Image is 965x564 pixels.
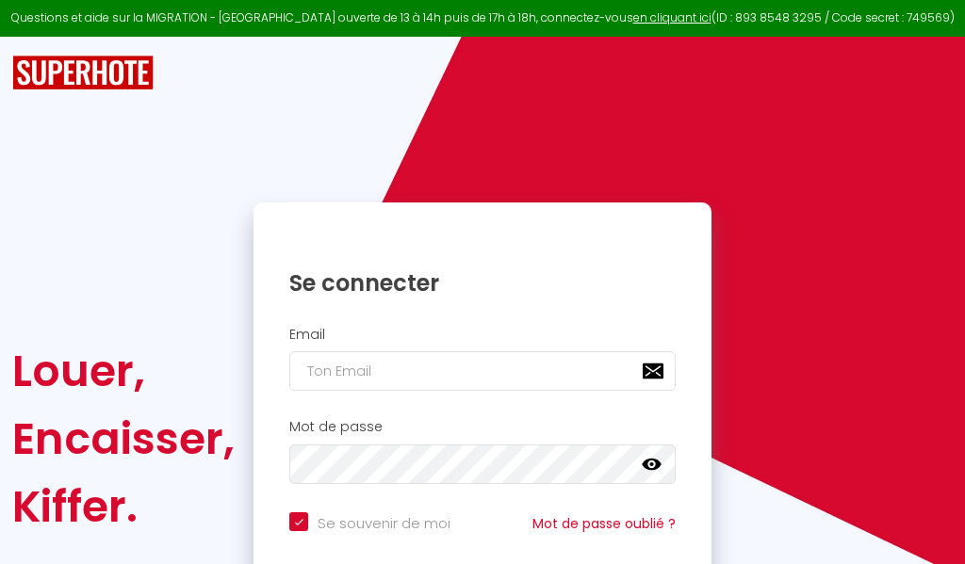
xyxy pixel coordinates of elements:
h2: Mot de passe [289,419,676,435]
div: Kiffer. [12,473,235,540]
h1: Se connecter [289,268,676,298]
input: Ton Email [289,351,676,391]
div: Louer, [12,337,235,405]
a: Mot de passe oublié ? [532,514,676,533]
h2: Email [289,327,676,343]
img: SuperHote logo [12,56,154,90]
div: Encaisser, [12,405,235,473]
a: en cliquant ici [633,9,711,25]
